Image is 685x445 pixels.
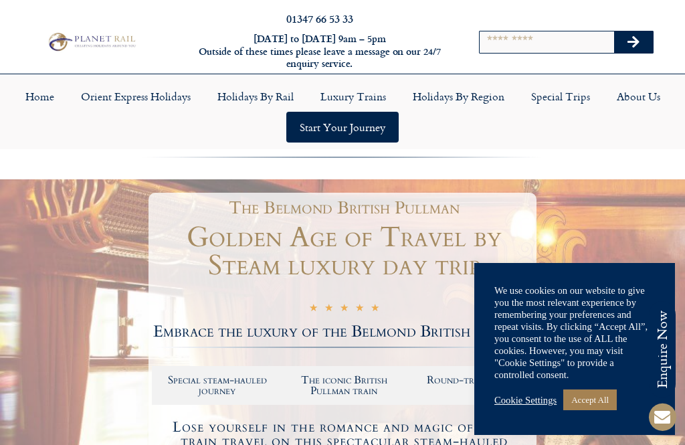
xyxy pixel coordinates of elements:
[286,11,353,26] a: 01347 66 53 33
[204,81,307,112] a: Holidays by Rail
[286,112,399,143] a: Start your Journey
[152,224,536,280] h1: Golden Age of Travel by Steam luxury day trip
[186,33,454,70] h6: [DATE] to [DATE] 9am – 5pm Outside of these times please leave a message on our 24/7 enquiry serv...
[68,81,204,112] a: Orient Express Holidays
[161,375,274,396] h2: Special steam-hauled journey
[309,302,379,316] div: 5/5
[309,303,318,316] i: ★
[414,375,528,385] h2: Round-trip travel
[288,375,401,396] h2: The iconic British Pullman train
[355,303,364,316] i: ★
[307,81,399,112] a: Luxury Trains
[152,324,536,340] h2: Embrace the luxury of the Belmond British Pullman
[340,303,349,316] i: ★
[159,199,530,217] h1: The Belmond British Pullman
[494,394,557,406] a: Cookie Settings
[324,303,333,316] i: ★
[371,303,379,316] i: ★
[614,31,653,53] button: Search
[7,81,678,143] nav: Menu
[518,81,603,112] a: Special Trips
[563,389,617,410] a: Accept All
[399,81,518,112] a: Holidays by Region
[494,284,655,381] div: We use cookies on our website to give you the most relevant experience by remembering your prefer...
[12,81,68,112] a: Home
[45,31,138,54] img: Planet Rail Train Holidays Logo
[603,81,674,112] a: About Us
